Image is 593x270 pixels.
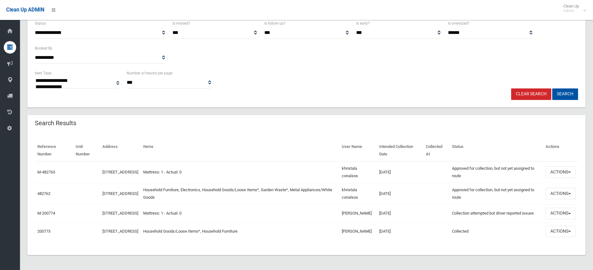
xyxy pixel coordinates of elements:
[35,140,73,161] th: Reference Number
[546,226,576,237] button: Actions
[141,183,339,204] td: Household Furniture, Electronics, Household Goods/Loose Items*, Garden Waste*, Metal Appliances/W...
[102,191,138,196] a: [STREET_ADDRESS]
[6,7,44,13] span: Clean Up ADMIN
[102,229,138,234] a: [STREET_ADDRESS]
[449,140,543,161] th: Status
[141,161,339,183] td: Mattress: 1 - Actual: 0
[172,20,190,27] label: Is missed?
[449,161,543,183] td: Approved for collection, but not yet assigned to route
[102,170,138,174] a: [STREET_ADDRESS]
[423,140,449,161] th: Collected At
[339,222,377,240] td: [PERSON_NAME]
[449,204,543,222] td: Collection attempted but driver reported issues
[127,70,172,77] label: Number of results per page
[102,211,138,216] a: [STREET_ADDRESS]
[356,20,370,27] label: Is early?
[449,183,543,204] td: Approved for collection, but not yet assigned to route
[37,211,55,216] a: M-200774
[339,183,377,204] td: khristala conalsos
[141,222,339,240] td: Household Goods/Loose Items*, Household Furniture
[449,222,543,240] td: Collected
[35,70,51,77] label: Item Type
[264,20,285,27] label: Is follow up?
[546,166,576,178] button: Actions
[37,229,50,234] a: 200773
[546,208,576,219] button: Actions
[339,204,377,222] td: [PERSON_NAME]
[37,170,55,174] a: M-482763
[35,20,46,27] label: Status
[448,20,469,27] label: Is oversized?
[511,88,551,100] a: Clear Search
[377,161,423,183] td: [DATE]
[546,188,576,199] button: Actions
[552,88,578,100] button: Search
[100,140,141,161] th: Address
[377,183,423,204] td: [DATE]
[377,222,423,240] td: [DATE]
[339,140,377,161] th: User Name
[339,161,377,183] td: khristala conalsos
[560,4,585,13] span: Clean Up
[543,140,578,161] th: Actions
[27,117,84,129] header: Search Results
[141,140,339,161] th: Items
[35,45,52,52] label: Booked By
[377,140,423,161] th: Intended Collection Date
[37,191,50,196] a: 482762
[141,204,339,222] td: Mattress: 1 - Actual: 0
[563,8,579,13] small: Admin
[73,140,100,161] th: Unit Number
[377,204,423,222] td: [DATE]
